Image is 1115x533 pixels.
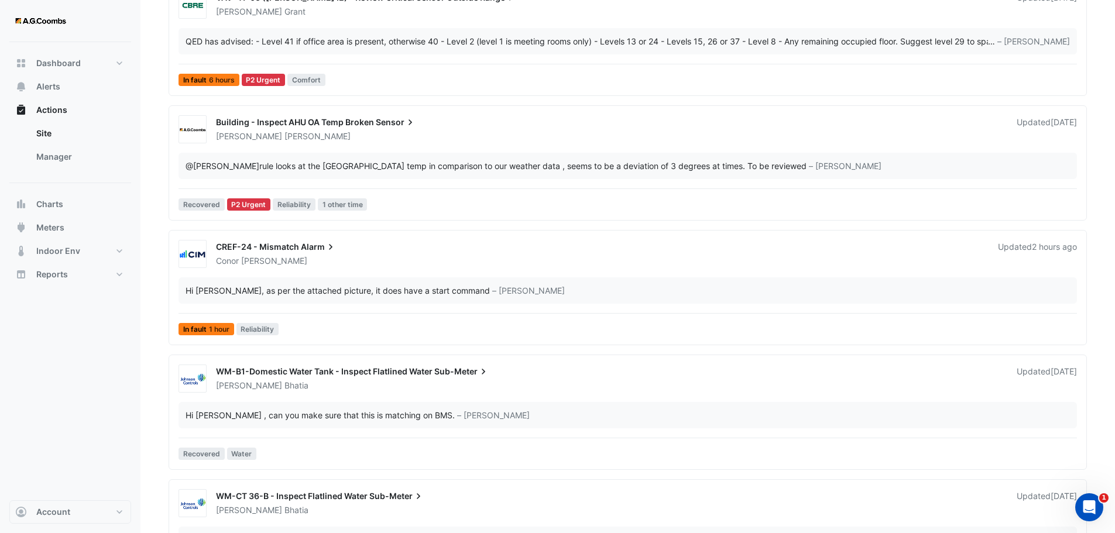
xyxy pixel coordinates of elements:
a: Manager [27,145,131,169]
span: [PERSON_NAME] [216,380,282,390]
iframe: Intercom live chat [1075,493,1103,521]
span: Alarm [301,241,337,253]
div: Hi [PERSON_NAME] , can you make sure that this is matching on BMS. [186,409,455,421]
app-icon: Reports [15,269,27,280]
button: Dashboard [9,51,131,75]
span: [PERSON_NAME] [216,505,282,515]
button: Indoor Env [9,239,131,263]
span: Meters [36,222,64,233]
div: … [186,35,1070,47]
span: CREF-24 - Mismatch [216,242,299,252]
span: Reliability [236,323,279,335]
span: Tue 16-Sep-2025 15:39 AEST [1051,366,1077,376]
span: Recovered [179,198,225,211]
span: Alerts [36,81,60,92]
button: Account [9,500,131,524]
div: Actions [9,122,131,173]
span: Actions [36,104,67,116]
button: Charts [9,192,131,216]
a: Site [27,122,131,145]
span: Reports [36,269,68,280]
div: P2 Urgent [227,198,271,211]
img: Company Logo [14,9,67,33]
span: [PERSON_NAME] [241,255,307,267]
span: Recovered [179,448,225,460]
span: Account [36,506,70,518]
div: Updated [1017,490,1077,516]
app-icon: Actions [15,104,27,116]
span: WM-CT 36-B - Inspect Flatlined Water [216,491,368,501]
button: Reports [9,263,131,286]
img: CIM [179,249,206,260]
span: [PERSON_NAME] [216,6,282,16]
span: Sensor [376,116,416,128]
button: Alerts [9,75,131,98]
span: [PERSON_NAME] [284,130,351,142]
img: Johnson Controls [179,498,206,510]
span: Bhatia [284,380,308,391]
span: 6 hours [209,77,235,84]
span: Comfort [287,74,325,86]
span: Sub-Meter [434,366,489,377]
div: Hi [PERSON_NAME], as per the attached picture, it does have a start command [186,284,490,297]
button: Meters [9,216,131,239]
span: – [PERSON_NAME] [997,35,1070,47]
span: Wed 17-Sep-2025 15:02 AEST [1032,242,1077,252]
app-icon: Charts [15,198,27,210]
span: – [PERSON_NAME] [809,160,881,172]
span: [PERSON_NAME] [216,131,282,141]
div: rule looks at the [GEOGRAPHIC_DATA] temp in comparison to our weather data , seems to be a deviat... [186,160,807,172]
span: In fault [179,74,239,86]
span: Dashboard [36,57,81,69]
span: 1 [1099,493,1109,503]
img: AG Coombs [179,124,206,136]
span: Indoor Env [36,245,80,257]
span: Conor [216,256,239,266]
button: Actions [9,98,131,122]
span: Tue 16-Sep-2025 15:38 AEST [1051,491,1077,501]
div: Updated [1017,366,1077,391]
span: Reliability [273,198,315,211]
span: WM-B1-Domestic Water Tank - Inspect Flatlined Water [216,366,433,376]
span: Sub-Meter [369,490,424,502]
span: Grant [284,6,306,18]
div: P2 Urgent [242,74,286,86]
span: Charts [36,198,63,210]
app-icon: Alerts [15,81,27,92]
app-icon: Dashboard [15,57,27,69]
span: 1 hour [209,326,229,333]
span: Building - Inspect AHU OA Temp Broken [216,117,374,127]
span: Water [227,448,257,460]
span: – [PERSON_NAME] [457,409,530,421]
span: Mon 07-Jul-2025 14:50 AEST [1051,117,1077,127]
app-icon: Indoor Env [15,245,27,257]
app-icon: Meters [15,222,27,233]
span: bsadler@agcoombs.com.au [AG Coombs] [186,161,259,171]
span: Bhatia [284,504,308,516]
span: In fault [179,323,234,335]
div: Updated [1017,116,1077,142]
span: – [PERSON_NAME] [492,284,565,297]
span: 1 other time [318,198,368,211]
div: Updated [998,241,1077,267]
img: Johnson Controls [179,373,206,385]
div: QED has advised: - Level 41 if office area is present, otherwise 40 - Level 2 (level 1 is meeting... [186,35,988,47]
